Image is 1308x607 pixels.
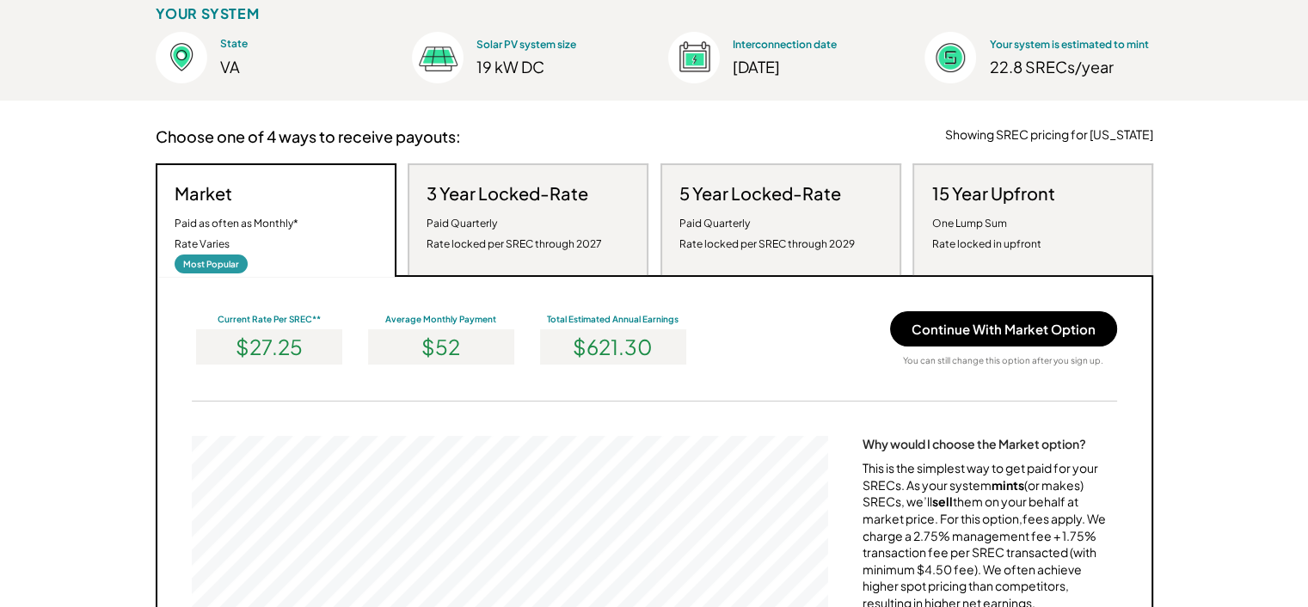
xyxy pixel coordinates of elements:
[427,213,602,254] div: Paid Quarterly Rate locked per SREC through 2027
[932,494,953,509] strong: sell
[364,313,519,325] div: Average Monthly Payment
[679,182,841,205] h3: 5 Year Locked-Rate
[924,32,976,83] img: Estimated%403x.png
[175,213,298,254] div: Paid as often as Monthly* Rate Varies
[992,477,1024,493] strong: mints
[192,313,347,325] div: Current Rate Per SREC**
[175,182,232,205] h3: Market
[536,313,691,325] div: Total Estimated Annual Earnings
[733,38,883,52] div: Interconnection date
[175,254,248,273] div: Most Popular
[156,32,207,83] img: Location%403x.png
[931,182,1054,205] h3: 15 Year Upfront
[427,182,588,205] h3: 3 Year Locked-Rate
[196,329,342,365] div: $27.25
[668,32,720,83] img: Interconnection%403x.png
[156,126,461,146] h3: Choose one of 4 ways to receive payouts:
[156,5,260,23] div: YOUR SYSTEM
[476,38,627,52] div: Solar PV system size
[540,329,686,365] div: $621.30
[989,57,1152,77] div: 22.8 SRECs/year
[890,311,1117,346] button: Continue With Market Option
[945,126,1153,144] div: Showing SREC pricing for [US_STATE]
[220,56,371,77] div: VA
[679,213,855,254] div: Paid Quarterly Rate locked per SREC through 2029
[863,436,1086,451] div: Why would I choose the Market option?
[1022,511,1082,526] a: fees apply
[989,38,1148,52] div: Your system is estimated to mint
[412,32,464,83] img: Size%403x.png
[931,213,1041,254] div: One Lump Sum Rate locked in upfront
[903,355,1103,366] div: You can still change this option after you sign up.
[220,37,371,52] div: State
[733,57,883,77] div: [DATE]
[368,329,514,365] div: $52
[476,57,627,77] div: 19 kW DC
